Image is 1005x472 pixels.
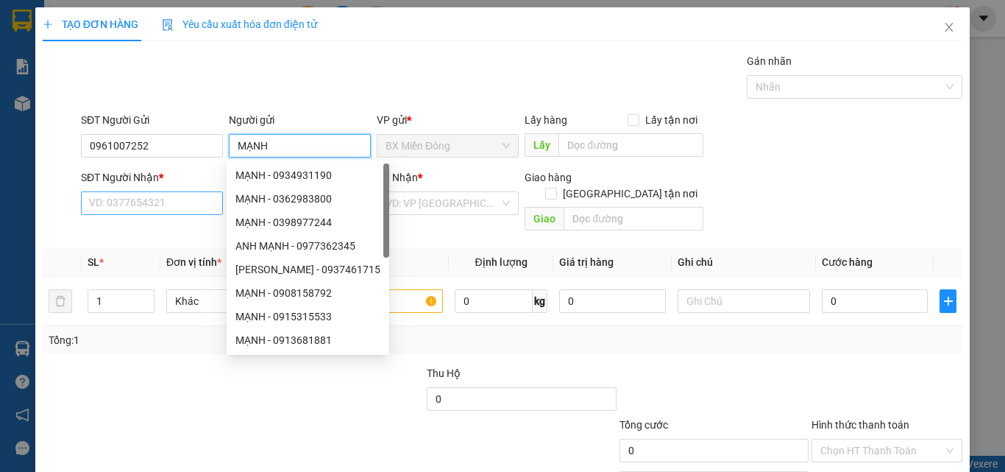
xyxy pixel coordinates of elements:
span: [GEOGRAPHIC_DATA] tận nơi [557,186,703,202]
span: BX Miền Đông [386,135,510,157]
span: Lấy [525,133,558,157]
span: SL [88,256,99,268]
input: Ghi Chú [678,289,810,313]
span: Tổng cước [619,419,668,431]
button: Close [928,7,970,49]
div: MẠNH - 0915315533 [227,305,389,328]
div: ANH MẠNH - 0977362345 [235,238,380,254]
div: ANH MẠNH - 0977362345 [227,234,389,258]
div: MẠNH - 0908158792 [235,285,380,301]
span: Yêu cầu xuất hóa đơn điện tử [162,18,317,30]
input: Dọc đường [558,133,703,157]
div: SĐT Người Gửi [81,112,223,128]
span: Lấy tận nơi [639,112,703,128]
div: MẠNH - 0915315533 [235,309,380,325]
div: MẠNH - 0398977244 [227,211,389,234]
span: Khác [175,290,290,312]
div: SĐT Người Nhận [81,169,223,186]
span: kg [533,289,547,313]
div: MẠNH - 0362983800 [235,191,380,207]
img: icon [162,19,174,31]
span: Thu Hộ [427,367,461,379]
input: Dọc đường [564,207,703,230]
div: MẠNH - 0913681881 [227,328,389,352]
label: Gán nhãn [747,55,792,67]
li: VP BX Miền Đông [7,63,102,79]
div: MẠNH - 0934931190 [227,163,389,187]
span: Giao hàng [525,172,572,183]
span: TẠO ĐƠN HÀNG [43,18,138,30]
label: Hình thức thanh toán [812,419,909,431]
button: plus [940,289,956,313]
div: Người gửi [229,112,371,128]
b: 339 Đinh Bộ Lĩnh, P26 [7,81,77,109]
span: Giá trị hàng [559,256,614,268]
li: VP BX Phía Nam [GEOGRAPHIC_DATA] [102,63,196,111]
span: VP Nhận [377,172,418,183]
span: Lấy hàng [525,114,567,126]
span: environment [7,82,18,92]
span: Định lượng [475,256,527,268]
div: MẠNH - 0398977244 [235,214,380,230]
div: DUY MẠNH - 0937461715 [227,258,389,281]
div: MẠNH - 0362983800 [227,187,389,211]
span: plus [43,19,53,29]
span: Cước hàng [822,256,873,268]
div: MẠNH - 0913681881 [235,332,380,348]
span: plus [940,295,956,307]
li: Cúc Tùng [7,7,213,35]
th: Ghi chú [672,248,816,277]
button: delete [49,289,72,313]
div: VP gửi [377,112,519,128]
input: 0 [559,289,665,313]
div: Tổng: 1 [49,332,389,348]
span: Giao [525,207,564,230]
span: Đơn vị tính [166,256,221,268]
span: close [943,21,955,33]
div: MẠNH - 0908158792 [227,281,389,305]
div: MẠNH - 0934931190 [235,167,380,183]
div: [PERSON_NAME] - 0937461715 [235,261,380,278]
